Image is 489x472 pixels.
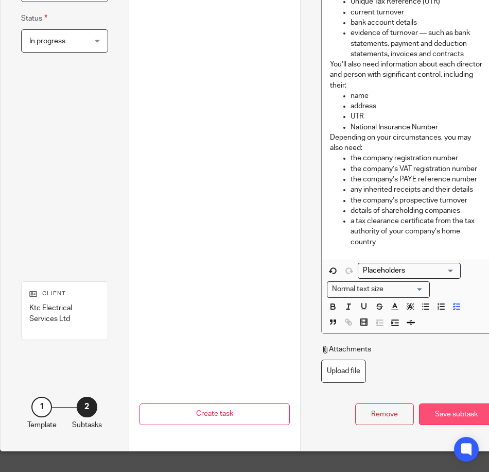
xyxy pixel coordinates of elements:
[358,263,461,279] div: Search for option
[351,122,485,132] p: National Insurance Number
[351,91,485,101] p: name
[321,360,366,383] label: Upload file
[29,38,65,45] span: In progress
[387,284,424,295] input: Search for option
[351,184,485,195] p: any inherited receipts and their details
[351,153,485,163] p: the company registration number
[351,111,485,122] p: UTR
[351,174,485,184] p: the company’s PAYE reference number
[77,397,97,417] div: 2
[27,420,57,430] p: Template
[351,101,485,111] p: address
[21,12,47,24] label: Status
[329,284,386,295] span: Normal text size
[72,420,102,430] p: Subtasks
[351,216,485,247] p: a tax clearance certificate from the tax authority of your company’s home country
[359,265,455,276] input: Search for option
[351,18,485,28] p: bank account details
[351,206,485,216] p: details of shareholding companies
[139,403,290,426] button: Create task
[29,290,100,298] p: Client
[351,7,485,18] p: current turnover
[29,303,100,324] p: Ktc Electrical Services Ltd
[351,164,485,174] p: the company’s VAT registration number
[330,59,485,91] p: You’ll also need information about each director and person with significant control, including t...
[321,344,371,355] p: Attachments
[351,195,485,206] p: the company’s prospective turnover
[327,281,430,297] div: Search for option
[31,397,52,417] div: 1
[351,28,485,59] p: evidence of turnover — such as bank statements, payment and deduction statements, invoices and co...
[330,132,485,154] p: Depending on your circumstances, you may also need:
[355,403,414,426] div: Remove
